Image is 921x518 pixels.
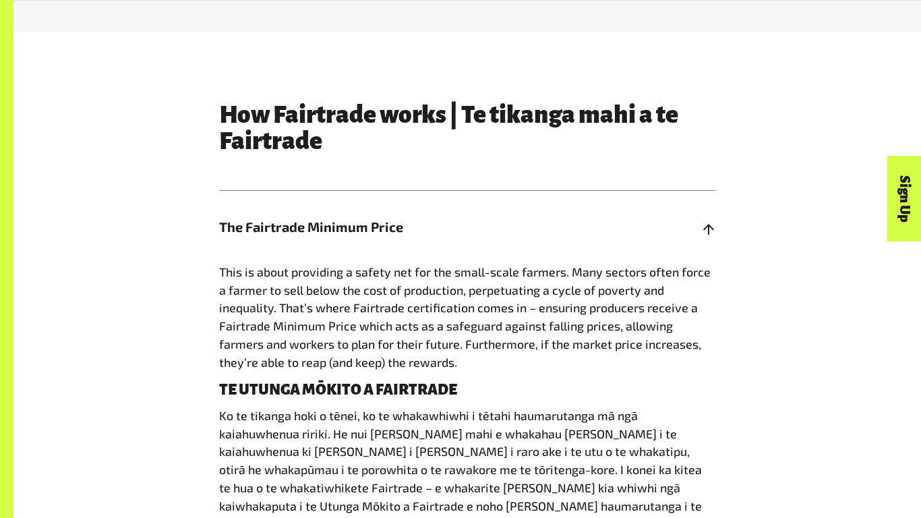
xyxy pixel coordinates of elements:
h4: TE UTUNGA MŌKITO A FAIRTRADE [219,382,715,398]
span: The Fairtrade Minimum Price [219,217,591,237]
span: This is about providing a safety net for the small-scale farmers. Many sectors often force a farm... [219,264,711,370]
h3: How Fairtrade works | Te tikanga mahi a te Fairtrade [219,102,715,155]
